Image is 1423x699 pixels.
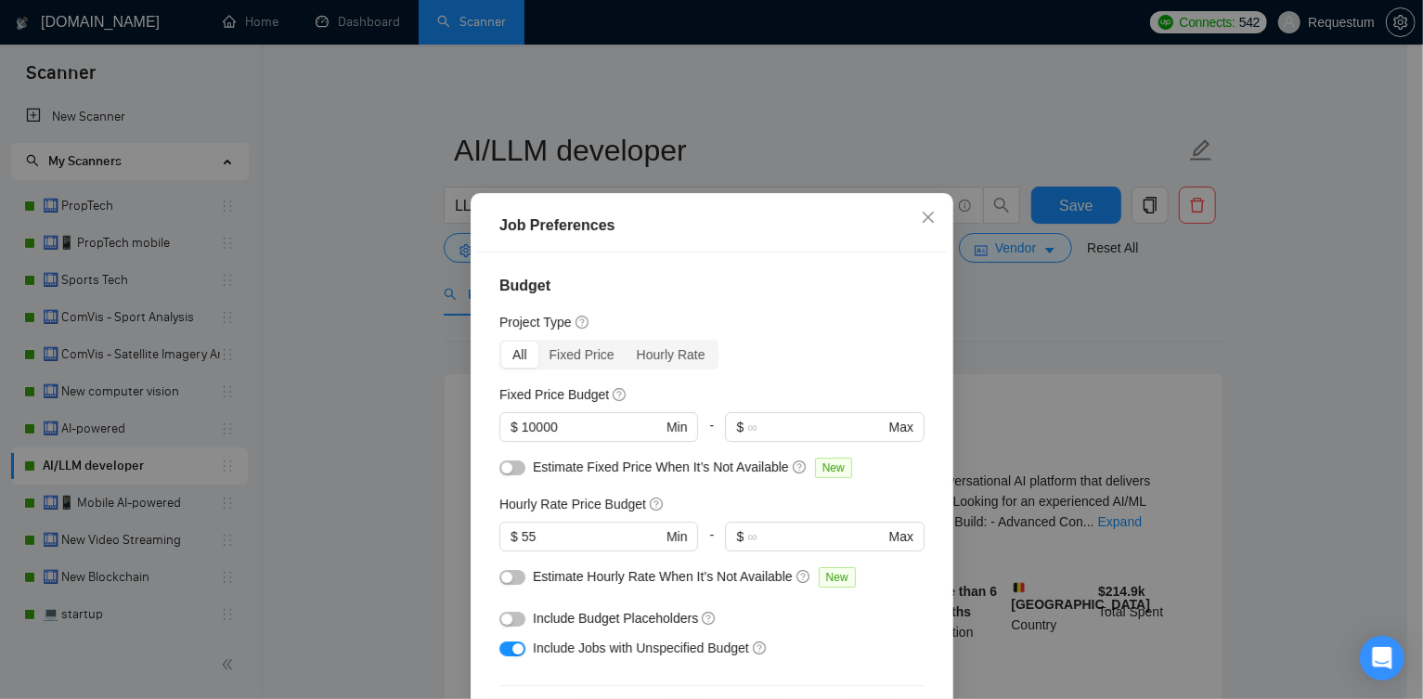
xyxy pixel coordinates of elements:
span: New [814,458,851,478]
input: ∞ [747,526,885,547]
span: Include Jobs with Unspecified Budget [533,641,749,655]
div: Job Preferences [499,214,925,237]
h4: Budget [499,275,925,297]
div: - [698,522,725,566]
h5: Project Type [499,312,572,332]
span: question-circle [649,497,664,511]
span: Estimate Hourly Rate When It’s Not Available [533,569,793,584]
div: Fixed Price [537,342,625,368]
span: Estimate Fixed Price When It’s Not Available [533,460,789,474]
span: Max [888,417,912,437]
div: Open Intercom Messenger [1360,636,1404,680]
span: $ [511,417,518,437]
input: 0 [521,526,662,547]
span: $ [511,526,518,547]
div: Hourly Rate [625,342,716,368]
span: Min [666,526,687,547]
input: 0 [521,417,662,437]
span: Include Budget Placeholders [533,611,698,626]
button: Close [903,193,953,243]
span: $ [736,526,744,547]
span: question-circle [792,460,807,474]
span: question-circle [702,611,717,626]
span: Min [666,417,687,437]
span: close [921,210,936,225]
span: question-circle [613,387,627,402]
div: - [698,412,725,457]
input: ∞ [747,417,885,437]
span: question-circle [796,569,810,584]
span: Max [888,526,912,547]
span: question-circle [575,315,589,330]
h5: Hourly Rate Price Budget [499,494,646,514]
div: All [501,342,538,368]
span: New [818,567,855,588]
span: $ [736,417,744,437]
h5: Fixed Price Budget [499,384,609,405]
span: question-circle [752,641,767,655]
